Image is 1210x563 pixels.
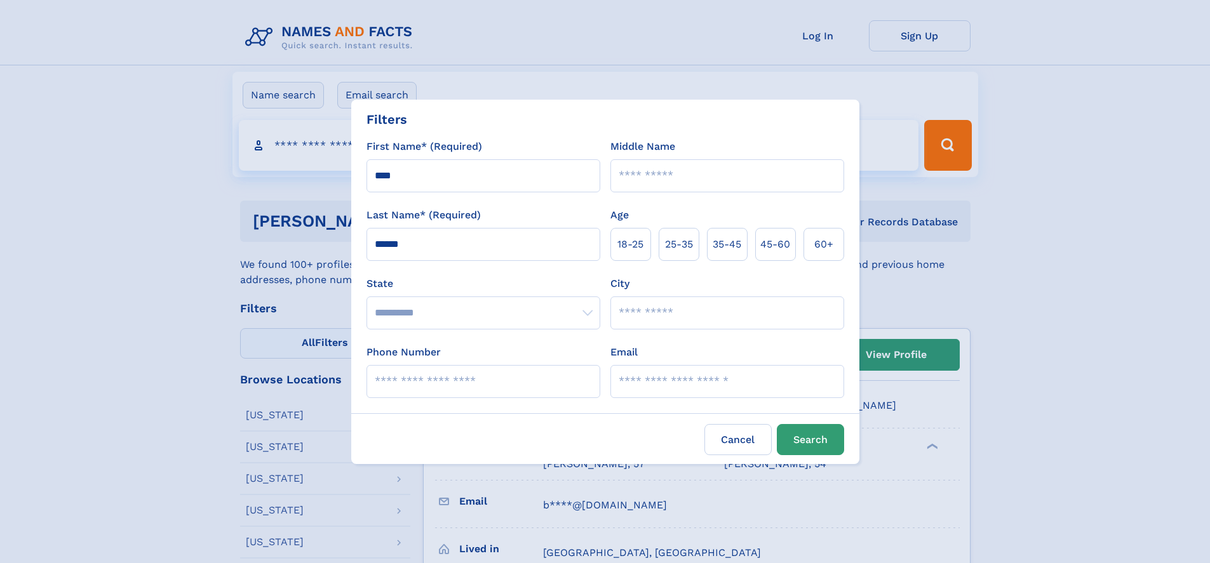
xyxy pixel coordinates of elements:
[366,345,441,360] label: Phone Number
[704,424,772,455] label: Cancel
[814,237,833,252] span: 60+
[617,237,643,252] span: 18‑25
[665,237,693,252] span: 25‑35
[610,208,629,223] label: Age
[610,276,629,291] label: City
[366,276,600,291] label: State
[713,237,741,252] span: 35‑45
[760,237,790,252] span: 45‑60
[610,139,675,154] label: Middle Name
[777,424,844,455] button: Search
[366,110,407,129] div: Filters
[366,139,482,154] label: First Name* (Required)
[366,208,481,223] label: Last Name* (Required)
[610,345,638,360] label: Email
